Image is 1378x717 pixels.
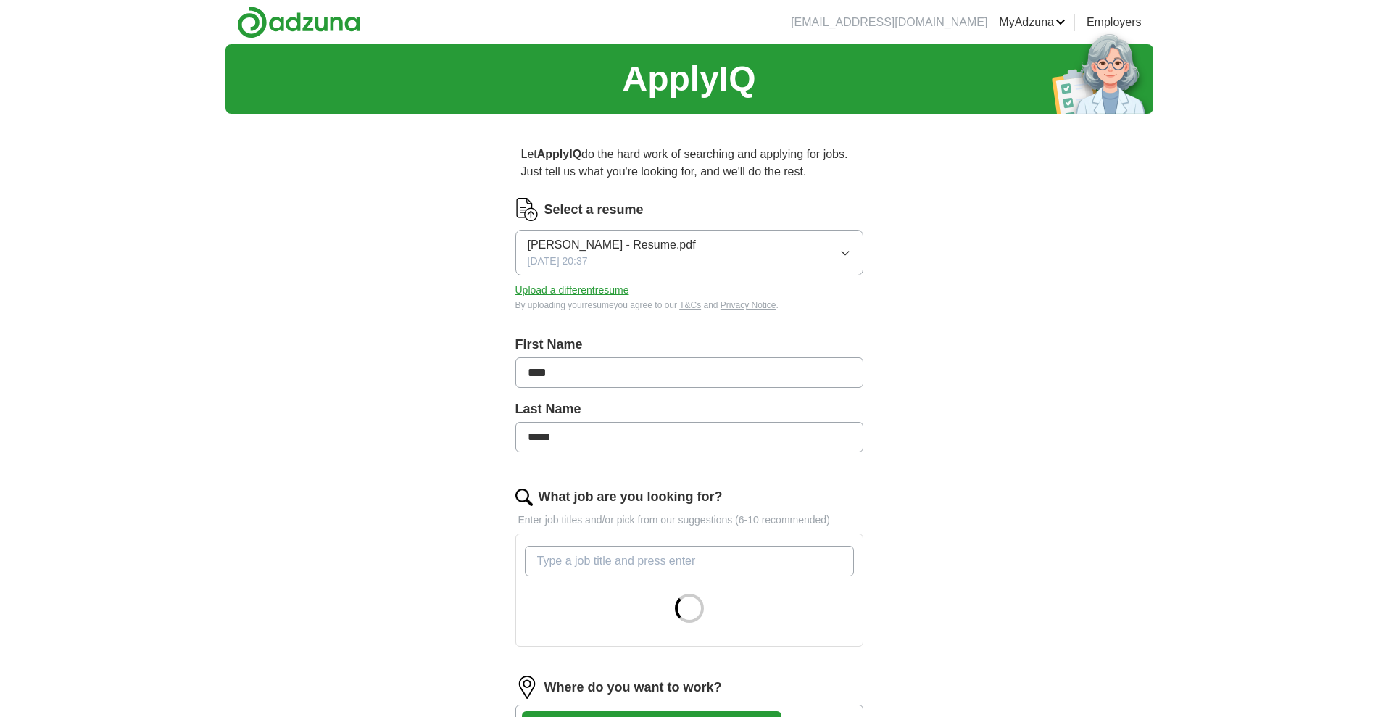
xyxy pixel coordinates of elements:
img: CV Icon [515,198,539,221]
label: What job are you looking for? [539,487,723,507]
strong: ApplyIQ [537,148,581,160]
a: MyAdzuna [999,14,1066,31]
p: Let do the hard work of searching and applying for jobs. Just tell us what you're looking for, an... [515,140,863,186]
label: First Name [515,335,863,355]
label: Select a resume [544,200,644,220]
a: Employers [1087,14,1142,31]
input: Type a job title and press enter [525,546,854,576]
a: T&Cs [679,300,701,310]
h1: ApplyIQ [622,53,755,105]
li: [EMAIL_ADDRESS][DOMAIN_NAME] [791,14,987,31]
img: Adzuna logo [237,6,360,38]
label: Last Name [515,399,863,419]
button: Upload a differentresume [515,283,629,298]
img: location.png [515,676,539,699]
span: [DATE] 20:37 [528,254,588,269]
p: Enter job titles and/or pick from our suggestions (6-10 recommended) [515,513,863,528]
button: [PERSON_NAME] - Resume.pdf[DATE] 20:37 [515,230,863,275]
label: Where do you want to work? [544,678,722,697]
img: search.png [515,489,533,506]
span: [PERSON_NAME] - Resume.pdf [528,236,696,254]
div: By uploading your resume you agree to our and . [515,299,863,312]
a: Privacy Notice [721,300,776,310]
